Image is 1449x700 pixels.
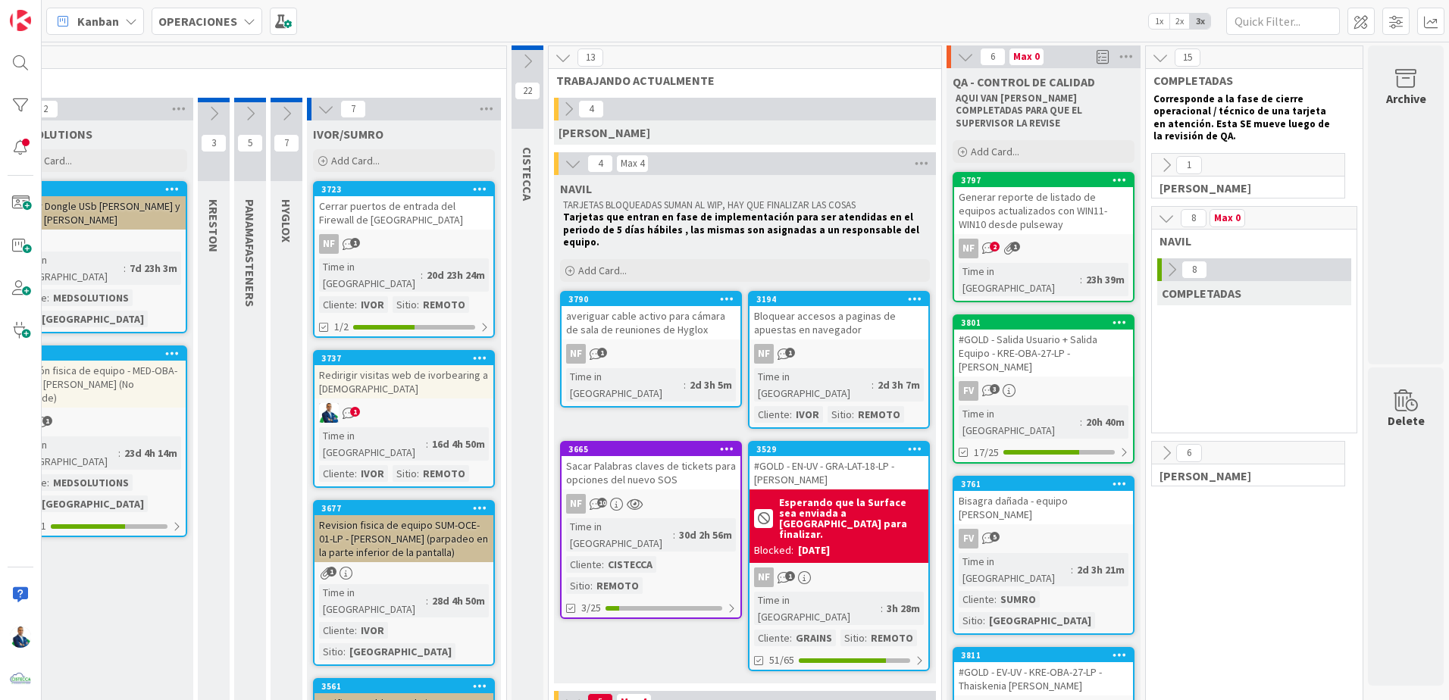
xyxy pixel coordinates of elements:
[7,347,186,408] div: 3698Revisión fisica de equipo - MED-OBA-30-LP - [PERSON_NAME] (No enciende)
[954,187,1133,234] div: Generar reporte de listado de equipos actualizados con WIN11-WIN10 desde pulseway
[779,497,924,539] b: Esperando que la Surface sea enviada a [GEOGRAPHIC_DATA] para finalizar.
[419,465,469,482] div: REMOTO
[14,348,186,359] div: 3698
[7,183,186,230] div: 3778buscar Dongle USb [PERSON_NAME] y Mouse [PERSON_NAME]
[566,556,602,573] div: Cliente
[798,542,830,558] div: [DATE]
[319,403,339,423] img: GA
[7,347,186,361] div: 3698
[315,196,493,230] div: Cerrar puertos de entrada del Firewall de [GEOGRAPHIC_DATA]
[419,296,469,313] div: REMOTO
[959,529,978,548] div: FV
[417,465,419,482] span: :
[673,527,675,543] span: :
[577,48,603,67] span: 13
[587,155,613,173] span: 4
[562,292,740,339] div: 3790averiguar cable activo para cámara de sala de reuniones de Hyglox
[563,211,922,248] strong: Tarjetas que entran en fase de implementación para ser atendidas en el periodo de 5 días hábiles ...
[428,592,489,609] div: 28d 4h 50m
[49,474,133,491] div: MEDSOLUTIONS
[1226,8,1340,35] input: Quick Filter...
[1175,48,1200,67] span: 15
[315,502,493,562] div: 3677Revision fisica de equipo SUM-OCE-01-LP - [PERSON_NAME] (parpadeo en la parte inferior de la ...
[790,406,792,423] span: :
[959,591,994,608] div: Cliente
[954,662,1133,695] div: #GOLD - EV-UV - KRE-OBA-27-LP - Thaiskenia [PERSON_NAME]
[954,173,1133,187] div: 3797
[954,648,1133,662] div: 3811
[11,436,118,470] div: Time in [GEOGRAPHIC_DATA]
[954,330,1133,377] div: #GOLD - Salida Usuario + Salida Equipo - KRE-OBA-27-LP - [PERSON_NAME]
[983,612,985,629] span: :
[854,406,904,423] div: REMOTO
[7,183,186,196] div: 3778
[754,592,881,625] div: Time in [GEOGRAPHIC_DATA]
[604,556,656,573] div: CISTECCA
[426,592,428,609] span: :
[560,181,592,196] span: NAVIL
[319,234,339,254] div: NF
[1190,14,1210,29] span: 3x
[321,353,493,364] div: 3737
[566,368,684,402] div: Time in [GEOGRAPHIC_DATA]
[954,381,1133,401] div: FV
[319,643,343,660] div: Sitio
[357,465,388,482] div: IVOR
[785,571,795,581] span: 1
[1160,233,1338,248] span: NAVIL
[47,289,49,306] span: :
[319,296,355,313] div: Cliente
[1160,468,1325,483] span: FERNANDO
[792,630,836,646] div: GRAINS
[1082,414,1128,430] div: 20h 40m
[1153,73,1344,88] span: COMPLETADAS
[1073,561,1128,578] div: 2d 3h 21m
[750,306,928,339] div: Bloquear accesos a paginas de apuestas en navegador
[350,407,360,417] span: 1
[792,406,823,423] div: IVOR
[959,612,983,629] div: Sitio
[985,612,1095,629] div: [GEOGRAPHIC_DATA]
[971,145,1019,158] span: Add Card...
[756,444,928,455] div: 3529
[315,234,493,254] div: NF
[1181,261,1207,279] span: 8
[315,352,493,398] div: 3737Redirigir visitas web de ivorbearing a [DEMOGRAPHIC_DATA]
[754,406,790,423] div: Cliente
[319,622,355,639] div: Cliente
[42,416,52,426] span: 1
[1082,271,1128,288] div: 23h 39m
[840,630,865,646] div: Sitio
[562,344,740,364] div: NF
[750,344,928,364] div: NF
[10,10,31,31] img: Visit kanbanzone.com
[980,48,1006,66] span: 6
[785,348,795,358] span: 1
[559,125,650,140] span: GABRIEL
[350,238,360,248] span: 1
[974,445,999,461] span: 17/25
[954,239,1133,258] div: NF
[1080,414,1082,430] span: :
[1080,271,1082,288] span: :
[750,442,928,489] div: 3529#GOLD - EN-UV - GRA-LAT-18-LP - [PERSON_NAME]
[954,316,1133,330] div: 3801
[38,311,148,327] div: [GEOGRAPHIC_DATA]
[279,199,294,242] span: HYGLOX
[1388,411,1425,430] div: Delete
[990,384,1000,394] span: 3
[790,630,792,646] span: :
[1010,242,1020,252] span: 1
[274,134,299,152] span: 7
[621,160,644,167] div: Max 4
[393,296,417,313] div: Sitio
[959,381,978,401] div: FV
[5,127,92,142] span: MEDSOLUTIONS
[1071,561,1073,578] span: :
[201,134,227,152] span: 3
[515,82,540,100] span: 22
[593,577,643,594] div: REMOTO
[11,252,124,285] div: Time in [GEOGRAPHIC_DATA]
[954,316,1133,377] div: 3801#GOLD - Salida Usuario + Salida Equipo - KRE-OBA-27-LP - [PERSON_NAME]
[1160,180,1325,195] span: GABRIEL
